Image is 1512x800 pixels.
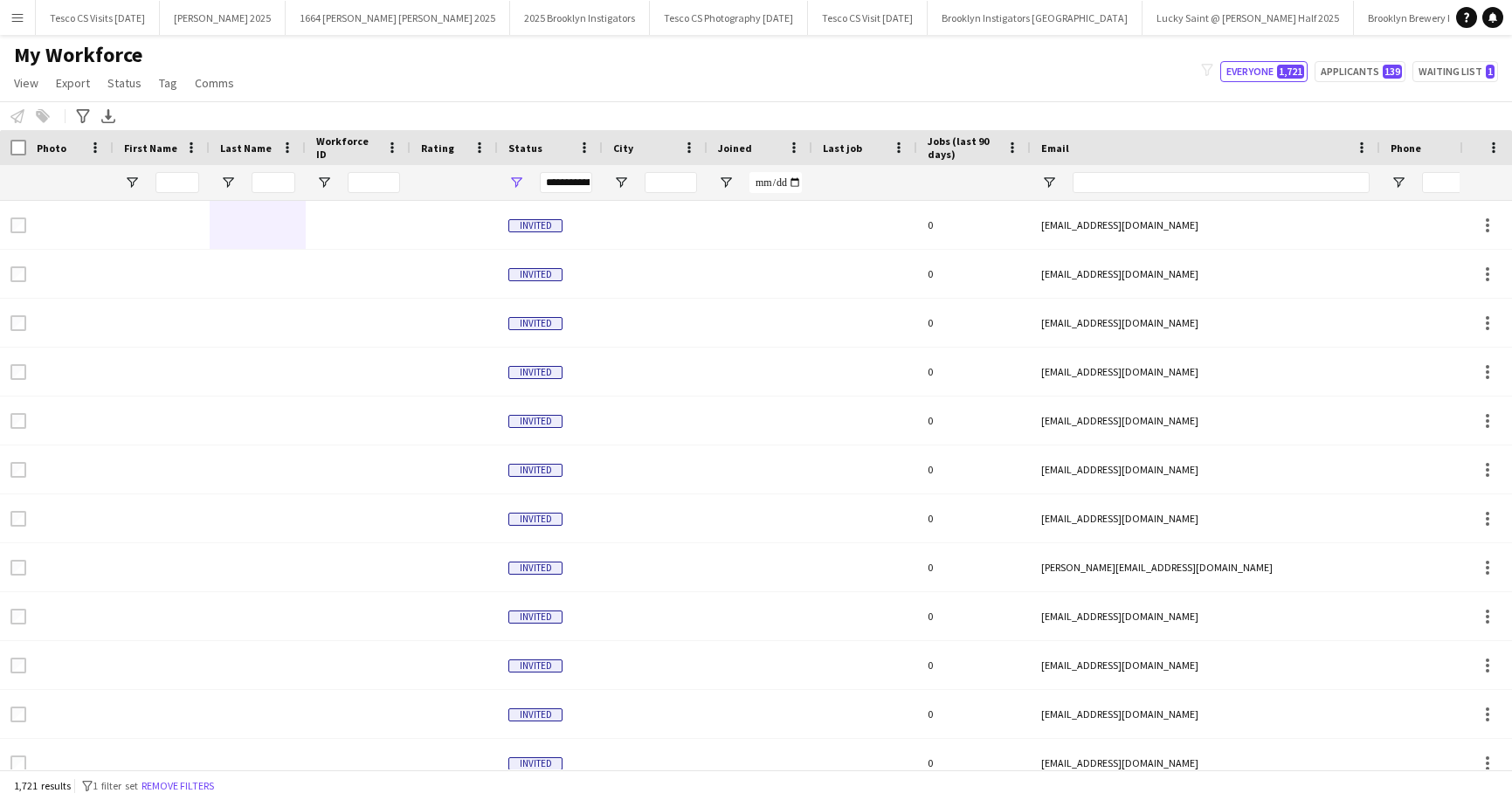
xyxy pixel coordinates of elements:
[645,172,697,193] input: City Filter Input
[718,175,734,190] button: Open Filter Menu
[508,366,563,379] span: Invited
[10,266,26,282] input: Row Selection is disabled for this row (unchecked)
[10,560,26,576] input: Row Selection is disabled for this row (unchecked)
[160,1,286,35] button: [PERSON_NAME] 2025
[188,72,241,94] a: Comms
[1031,250,1380,298] div: [EMAIL_ADDRESS][DOMAIN_NAME]
[421,141,454,155] span: Rating
[613,141,633,155] span: City
[1391,141,1421,155] span: Phone
[1041,141,1069,155] span: Email
[508,464,563,477] span: Invited
[917,641,1031,689] div: 0
[1031,494,1380,542] div: [EMAIL_ADDRESS][DOMAIN_NAME]
[10,462,26,478] input: Row Selection is disabled for this row (unchecked)
[1031,445,1380,493] div: [EMAIL_ADDRESS][DOMAIN_NAME]
[1031,641,1380,689] div: [EMAIL_ADDRESS][DOMAIN_NAME]
[1031,592,1380,640] div: [EMAIL_ADDRESS][DOMAIN_NAME]
[124,175,140,190] button: Open Filter Menu
[10,217,26,233] input: Row Selection is disabled for this row (unchecked)
[1412,61,1498,82] button: Waiting list1
[98,106,119,127] app-action-btn: Export XLSX
[808,1,928,35] button: Tesco CS Visit [DATE]
[49,72,97,94] a: Export
[252,172,295,193] input: Last Name Filter Input
[1031,690,1380,738] div: [EMAIL_ADDRESS][DOMAIN_NAME]
[14,42,142,68] span: My Workforce
[10,755,26,771] input: Row Selection is disabled for this row (unchecked)
[917,397,1031,445] div: 0
[650,1,808,35] button: Tesco CS Photography [DATE]
[1315,61,1405,82] button: Applicants139
[917,445,1031,493] div: 0
[928,1,1143,35] button: Brooklyn Instigators [GEOGRAPHIC_DATA]
[1031,348,1380,396] div: [EMAIL_ADDRESS][DOMAIN_NAME]
[917,348,1031,396] div: 0
[14,75,38,91] span: View
[159,75,177,91] span: Tag
[37,141,66,155] span: Photo
[286,1,510,35] button: 1664 [PERSON_NAME] [PERSON_NAME] 2025
[928,134,999,161] span: Jobs (last 90 days)
[10,707,26,722] input: Row Selection is disabled for this row (unchecked)
[1383,65,1402,79] span: 139
[1277,65,1304,79] span: 1,721
[508,562,563,575] span: Invited
[1031,543,1380,591] div: [PERSON_NAME][EMAIL_ADDRESS][DOMAIN_NAME]
[917,299,1031,347] div: 0
[93,779,138,792] span: 1 filter set
[220,175,236,190] button: Open Filter Menu
[1031,201,1380,249] div: [EMAIL_ADDRESS][DOMAIN_NAME]
[152,72,184,94] a: Tag
[348,172,400,193] input: Workforce ID Filter Input
[508,175,524,190] button: Open Filter Menu
[917,739,1031,787] div: 0
[508,415,563,428] span: Invited
[823,141,862,155] span: Last job
[10,658,26,673] input: Row Selection is disabled for this row (unchecked)
[1073,172,1370,193] input: Email Filter Input
[10,609,26,624] input: Row Selection is disabled for this row (unchecked)
[749,172,802,193] input: Joined Filter Input
[508,659,563,672] span: Invited
[508,610,563,624] span: Invited
[7,72,45,94] a: View
[1391,175,1406,190] button: Open Filter Menu
[1143,1,1354,35] button: Lucky Saint @ [PERSON_NAME] Half 2025
[1031,739,1380,787] div: [EMAIL_ADDRESS][DOMAIN_NAME]
[1041,175,1057,190] button: Open Filter Menu
[508,219,563,232] span: Invited
[510,1,650,35] button: 2025 Brooklyn Instigators
[917,494,1031,542] div: 0
[1220,61,1308,82] button: Everyone1,721
[36,1,160,35] button: Tesco CS Visits [DATE]
[1031,299,1380,347] div: [EMAIL_ADDRESS][DOMAIN_NAME]
[508,268,563,281] span: Invited
[508,757,563,770] span: Invited
[10,364,26,380] input: Row Selection is disabled for this row (unchecked)
[508,317,563,330] span: Invited
[316,134,379,161] span: Workforce ID
[10,315,26,331] input: Row Selection is disabled for this row (unchecked)
[138,776,217,796] button: Remove filters
[10,413,26,429] input: Row Selection is disabled for this row (unchecked)
[107,75,142,91] span: Status
[613,175,629,190] button: Open Filter Menu
[1486,65,1495,79] span: 1
[718,141,752,155] span: Joined
[195,75,234,91] span: Comms
[917,250,1031,298] div: 0
[917,201,1031,249] div: 0
[316,175,332,190] button: Open Filter Menu
[220,141,272,155] span: Last Name
[917,592,1031,640] div: 0
[10,511,26,527] input: Row Selection is disabled for this row (unchecked)
[508,141,542,155] span: Status
[917,690,1031,738] div: 0
[508,513,563,526] span: Invited
[1031,397,1380,445] div: [EMAIL_ADDRESS][DOMAIN_NAME]
[124,141,177,155] span: First Name
[917,543,1031,591] div: 0
[100,72,148,94] a: Status
[72,106,93,127] app-action-btn: Advanced filters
